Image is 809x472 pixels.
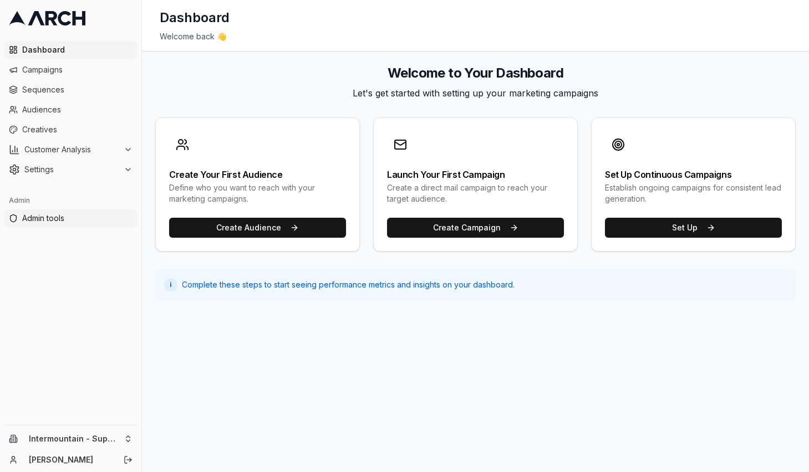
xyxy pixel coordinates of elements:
[387,182,564,204] div: Create a direct mail campaign to reach your target audience.
[120,452,136,468] button: Log out
[4,61,137,79] a: Campaigns
[169,170,346,179] div: Create Your First Audience
[29,434,119,444] span: Intermountain - Superior Water & Air
[155,64,796,82] h2: Welcome to Your Dashboard
[4,121,137,138] a: Creatives
[605,182,782,204] div: Establish ongoing campaigns for consistent lead generation.
[160,31,791,42] div: Welcome back 👋
[605,218,782,238] button: Set Up
[24,164,119,175] span: Settings
[4,41,137,59] a: Dashboard
[22,44,133,55] span: Dashboard
[4,101,137,119] a: Audiences
[4,430,137,448] button: Intermountain - Superior Water & Air
[22,104,133,115] span: Audiences
[155,86,796,100] p: Let's get started with setting up your marketing campaigns
[4,192,137,209] div: Admin
[4,141,137,158] button: Customer Analysis
[160,9,230,27] h1: Dashboard
[22,213,133,224] span: Admin tools
[22,84,133,95] span: Sequences
[4,81,137,99] a: Sequences
[605,170,782,179] div: Set Up Continuous Campaigns
[22,64,133,75] span: Campaigns
[387,170,564,179] div: Launch Your First Campaign
[170,280,172,289] span: i
[29,454,111,465] a: [PERSON_NAME]
[387,218,564,238] button: Create Campaign
[169,182,346,204] div: Define who you want to reach with your marketing campaigns.
[4,209,137,227] a: Admin tools
[169,218,346,238] button: Create Audience
[24,144,119,155] span: Customer Analysis
[182,279,515,290] span: Complete these steps to start seeing performance metrics and insights on your dashboard.
[4,161,137,178] button: Settings
[22,124,133,135] span: Creatives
